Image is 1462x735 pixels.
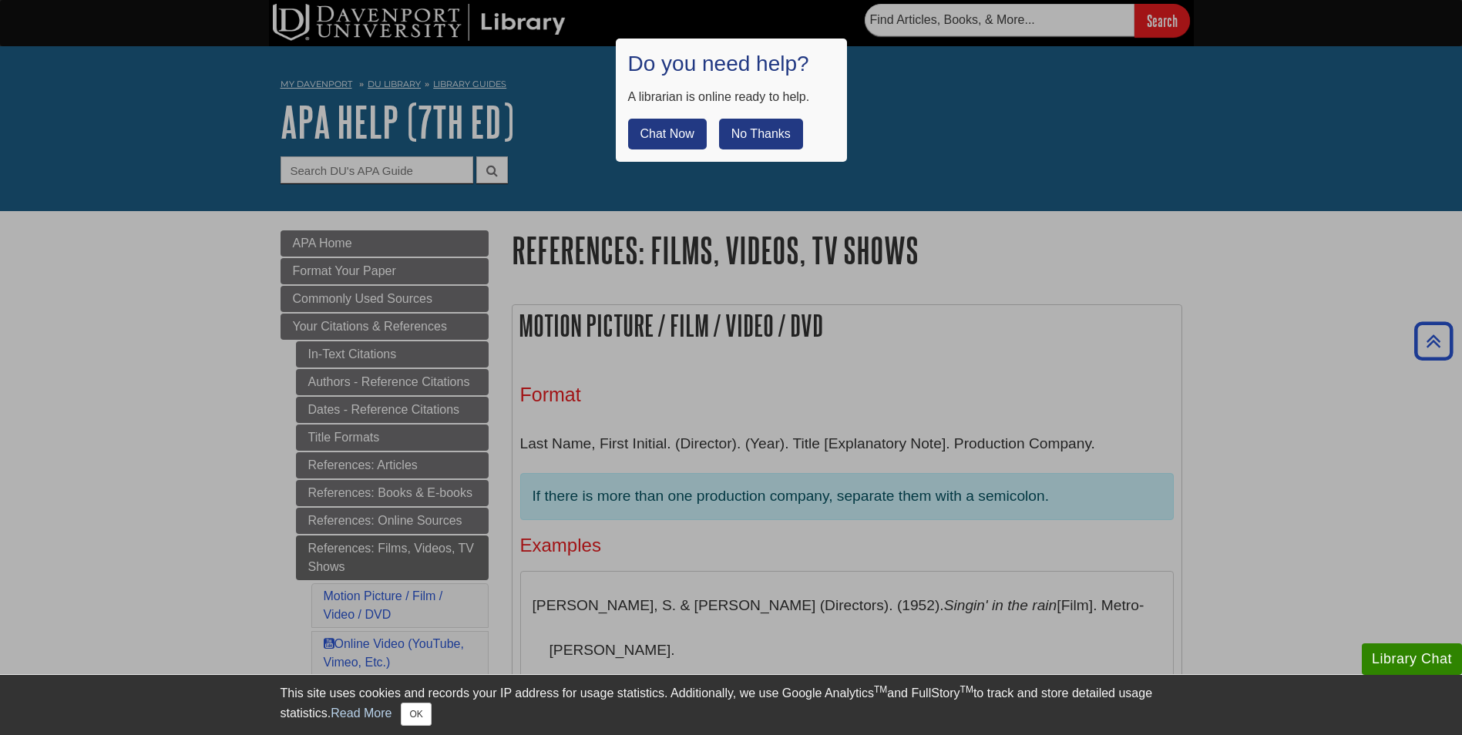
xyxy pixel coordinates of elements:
[281,684,1182,726] div: This site uses cookies and records your IP address for usage statistics. Additionally, we use Goo...
[331,706,392,720] a: Read More
[628,88,835,106] div: A librarian is online ready to help.
[628,51,835,77] h1: Do you need help?
[874,684,887,695] sup: TM
[719,119,803,149] button: No Thanks
[1362,643,1462,675] button: Library Chat
[628,119,707,149] button: Chat Now
[960,684,973,695] sup: TM
[401,703,431,726] button: Close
